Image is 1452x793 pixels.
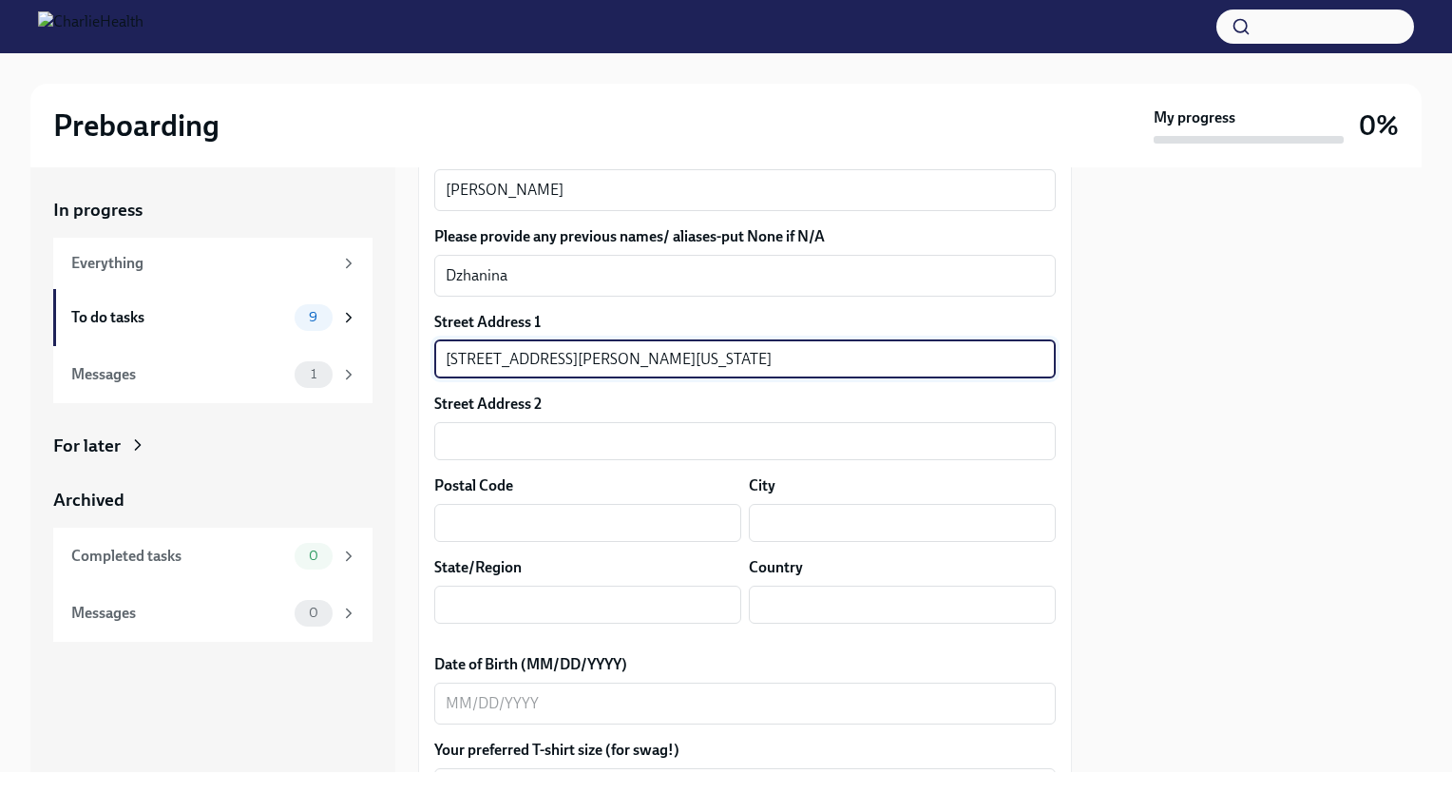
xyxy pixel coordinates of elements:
[297,606,330,620] span: 0
[53,585,373,642] a: Messages0
[299,367,328,381] span: 1
[53,238,373,289] a: Everything
[71,364,287,385] div: Messages
[434,557,522,578] label: State/Region
[749,557,803,578] label: Country
[446,264,1044,287] textarea: Dzhanina
[1154,107,1235,128] strong: My progress
[53,488,373,513] a: Archived
[71,253,333,274] div: Everything
[53,289,373,346] a: To do tasks9
[446,179,1044,202] textarea: [PERSON_NAME]
[434,312,541,333] label: Street Address 1
[749,475,775,496] label: City
[53,434,373,458] a: For later
[71,546,287,567] div: Completed tasks
[434,654,1056,675] label: Date of Birth (MM/DD/YYYY)
[434,394,542,415] label: Street Address 2
[434,740,1056,761] label: Your preferred T-shirt size (for swag!)
[434,226,1056,247] label: Please provide any previous names/ aliases-put None if N/A
[297,310,329,324] span: 9
[434,475,513,496] label: Postal Code
[53,198,373,222] a: In progress
[53,434,121,458] div: For later
[38,11,143,42] img: CharlieHealth
[71,307,287,328] div: To do tasks
[297,549,330,563] span: 0
[53,346,373,403] a: Messages1
[1359,108,1399,143] h3: 0%
[53,528,373,585] a: Completed tasks0
[71,603,287,624] div: Messages
[53,106,220,145] h2: Preboarding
